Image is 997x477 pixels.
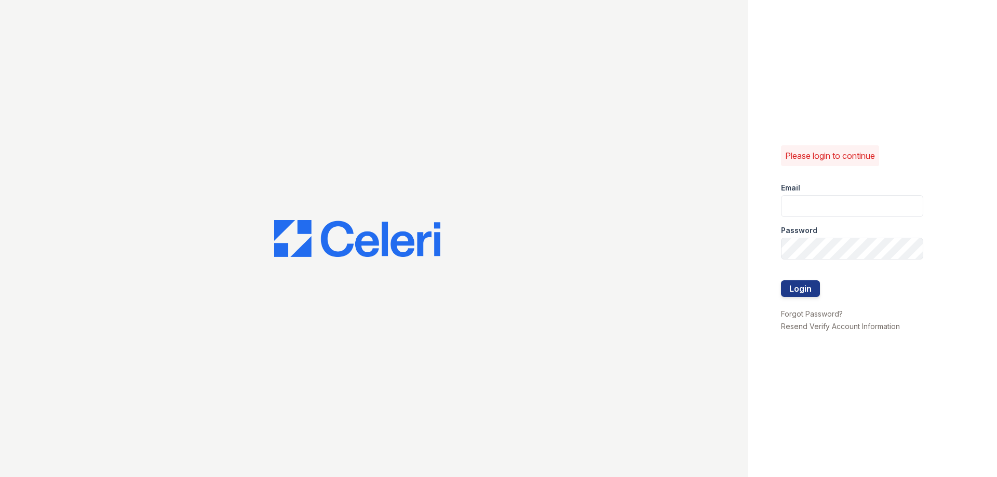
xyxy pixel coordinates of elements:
label: Password [781,225,817,236]
a: Resend Verify Account Information [781,322,900,331]
img: CE_Logo_Blue-a8612792a0a2168367f1c8372b55b34899dd931a85d93a1a3d3e32e68fde9ad4.png [274,220,440,257]
button: Login [781,280,820,297]
p: Please login to continue [785,149,875,162]
label: Email [781,183,800,193]
a: Forgot Password? [781,309,843,318]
